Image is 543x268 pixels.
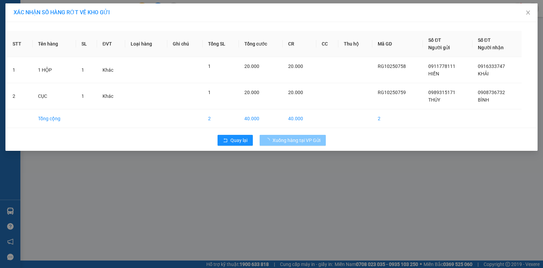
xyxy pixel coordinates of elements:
[167,31,203,57] th: Ghi chú
[478,37,491,43] span: Số ĐT
[478,45,504,50] span: Người nhận
[7,57,33,83] td: 1
[81,93,84,99] span: 1
[478,71,489,76] span: KHẢI
[372,31,423,57] th: Mã GD
[372,109,423,128] td: 2
[218,135,253,146] button: rollbackQuay lại
[125,31,167,57] th: Loại hàng
[14,9,110,16] span: XÁC NHẬN SỐ HÀNG RỚT VỀ KHO GỬI
[223,138,228,143] span: rollback
[97,83,125,109] td: Khác
[428,71,439,76] span: HIẾN
[378,90,406,95] span: RG10250759
[428,37,441,43] span: Số ĐT
[33,57,76,83] td: 1 HỘP
[203,109,239,128] td: 2
[239,109,283,128] td: 40.000
[7,31,33,57] th: STT
[239,31,283,57] th: Tổng cước
[519,3,538,22] button: Close
[76,31,97,57] th: SL
[97,57,125,83] td: Khác
[428,97,440,103] span: THÚY
[283,31,316,57] th: CR
[81,67,84,73] span: 1
[33,31,76,57] th: Tên hàng
[273,137,320,144] span: Xuống hàng tại VP Gửi
[288,64,303,69] span: 20.000
[316,31,338,57] th: CC
[230,137,247,144] span: Quay lại
[338,31,372,57] th: Thu hộ
[525,10,531,15] span: close
[208,90,211,95] span: 1
[7,83,33,109] td: 2
[208,64,211,69] span: 1
[478,90,505,95] span: 0908736732
[265,138,273,143] span: loading
[33,109,76,128] td: Tổng cộng
[203,31,239,57] th: Tổng SL
[33,83,76,109] td: CỤC
[478,97,489,103] span: BÌNH
[428,90,455,95] span: 0989315171
[428,45,450,50] span: Người gửi
[244,90,259,95] span: 20.000
[260,135,326,146] button: Xuống hàng tại VP Gửi
[244,64,259,69] span: 20.000
[283,109,316,128] td: 40.000
[428,64,455,69] span: 0911778111
[378,64,406,69] span: RG10250758
[478,64,505,69] span: 0916333747
[97,31,125,57] th: ĐVT
[288,90,303,95] span: 20.000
